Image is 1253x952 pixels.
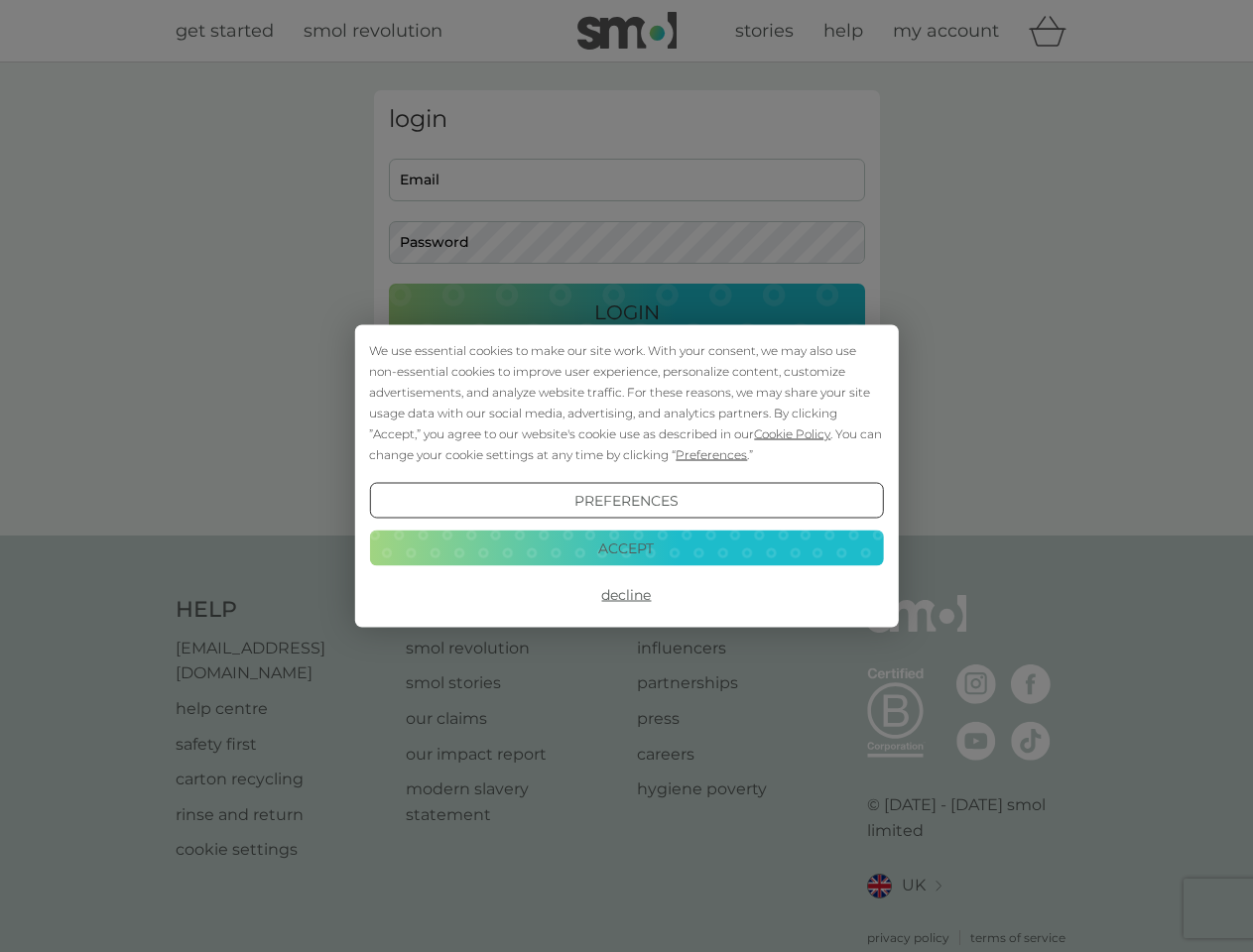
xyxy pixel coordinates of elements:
[676,447,747,462] span: Preferences
[369,530,883,565] button: Accept
[369,340,883,465] div: We use essential cookies to make our site work. With your consent, we may also use non-essential ...
[369,577,883,613] button: Decline
[754,426,830,441] span: Cookie Policy
[369,483,883,519] button: Preferences
[354,325,898,628] div: Cookie Consent Prompt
